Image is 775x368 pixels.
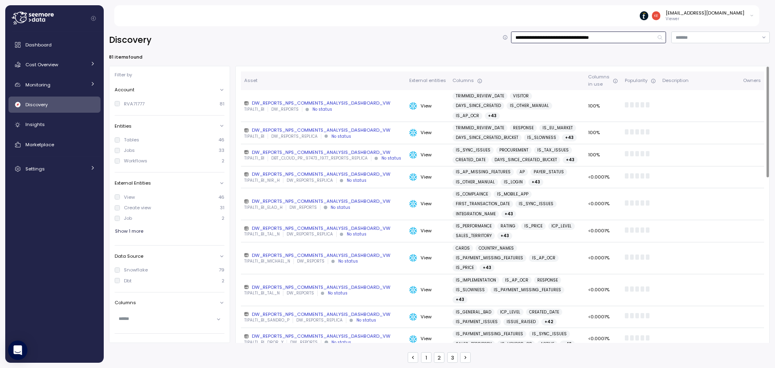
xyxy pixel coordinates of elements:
[548,223,575,230] a: ICP_LEVEL
[652,11,660,20] img: e4f1013cbcfa3a60050984dc5e8e116a
[452,254,526,262] a: IS_PAYMENT_MISSING_FEATURES
[115,253,143,259] p: Data Source
[505,277,528,284] span: IS_AP_OCR
[483,264,491,271] span: + 43
[109,34,151,46] h2: Discovery
[244,311,403,318] div: DW_REPORTS_NPS_COMMENTS_ANALYSIS_DASHBOARD_VW
[244,252,403,259] div: DW_REPORTS_NPS_COMMENTS_ANALYSIS_DASHBOARD_VW
[501,179,526,186] a: IS_LOGIN
[456,102,501,109] span: DAYS_SINCE_CREATED
[537,147,569,154] span: IS_TAX_ISSUES
[115,225,144,237] button: Show 1 more
[510,102,549,109] span: IS_OTHER_MANUAL
[456,200,510,208] span: FIRST_TRANSACTION_DATE
[244,171,403,177] div: DW_REPORTS_NPS_COMMENTS_ANALYSIS_DASHBOARD_VW
[244,127,403,133] div: DW_REPORTS_NPS_COMMENTS_ANALYSIS_DASHBOARD_VW
[297,259,325,264] p: DW_REPORTS
[271,156,368,161] p: DBT_CLOUD_PR_97473_1977_REPORTS_REPLICA
[456,156,486,164] span: CREATED_DATE
[513,93,529,100] span: VISITOR
[219,147,224,154] p: 33
[124,215,132,221] div: Job
[456,147,490,154] span: IS_SYNC_ISSUES
[529,309,559,316] span: CREATED_DATE
[456,286,485,294] span: IS_SLOWNESS
[566,156,574,164] span: + 43
[545,318,553,326] span: + 42
[530,168,567,176] a: PAYER_STATUS
[452,102,504,109] a: DAYS_SINCE_CREATED
[115,226,143,237] span: Show 1 more
[585,306,621,328] td: <0.0001%
[124,267,148,273] div: Snowflake
[218,194,224,200] p: 46
[456,191,488,198] span: IS_COMPLAINCE
[409,335,446,343] div: View
[25,42,52,48] span: Dashboard
[8,341,27,360] div: Open Intercom Messenger
[220,101,224,107] p: 81
[421,352,431,363] button: 1
[501,223,515,230] span: RATING
[496,147,532,154] a: PROCUREMENT
[494,156,557,164] span: DAYS_SINCE_CREATED_BUCKET
[115,71,132,78] p: Filter by
[534,277,561,284] a: RESPONSE
[537,341,557,348] a: ACTIVE
[347,178,367,183] div: No status
[220,204,224,211] p: 31
[519,200,553,208] span: IS_SYNC_ISSUES
[244,284,403,296] a: DW_REPORTS_NPS_COMMENTS_ANALYSIS_DASHBOARD_VWTIPALTI_BI_TAL_NDW_REPORTSNo status
[585,220,621,242] td: <0.0001%
[244,134,264,139] p: TIPALTI_BI
[452,341,495,348] a: SALES_TERRITORY
[25,166,45,172] span: Settings
[88,15,98,21] button: Collapse navigation
[115,86,134,93] p: Account
[244,100,403,112] a: DW_REPORTS_NPS_COMMENTS_ANALYSIS_DASHBOARD_VWTIPALTI_BIDW_REPORTSNo status
[497,191,528,198] span: IS_MOBILE_APP
[666,16,744,22] p: Viewer
[218,137,224,143] p: 46
[452,179,498,186] a: IS_OTHER_MANUAL
[409,77,446,84] div: External entities
[494,191,532,198] a: IS_MOBILE_APP
[456,277,496,284] span: IS_IMPLEMENTATION
[452,245,473,252] a: CARDS
[244,100,403,106] div: DW_REPORTS_NPS_COMMENTS_ANALYSIS_DASHBOARD_VW
[532,179,540,186] span: + 43
[585,90,621,122] td: 100%
[456,124,504,132] span: TRIMMED_REVIEW_DATE
[456,318,498,326] span: IS_PAYMENT_ISSUES
[124,194,135,200] div: View
[287,290,314,296] p: DW_REPORTS
[452,232,495,240] a: SALES_TERRITORY
[244,231,280,237] p: TIPALTI_BI_TAL_N
[409,227,446,235] div: View
[409,313,446,321] div: View
[743,77,761,84] div: Owners
[124,147,135,154] div: Jobs
[8,97,101,113] a: Discovery
[244,156,264,161] p: TIPALTI_BI
[529,330,570,338] a: IS_SYNC_ISSUES
[488,112,496,120] span: + 43
[290,340,318,345] p: DW_REPORTS
[456,93,504,100] span: TRIMMED_REVIEW_DATE
[124,101,145,107] div: RVA71777
[452,264,477,271] a: IS_PRICE
[502,277,532,284] a: IS_AP_OCR
[8,57,101,73] a: Cost Overview
[507,318,536,326] span: ISSUE_RAISED
[516,168,528,176] a: AP
[519,168,525,176] span: AP
[456,210,496,218] span: INTEGRATION_NAME
[409,151,446,159] div: View
[434,352,444,363] button: 2
[222,215,224,221] p: 2
[25,101,48,108] span: Discovery
[244,149,403,156] div: DW_REPORTS_NPS_COMMENTS_ANALYSIS_DASHBOARD_VW
[452,286,488,294] a: IS_SLOWNESS
[452,223,495,230] a: IS_PERFORMANCE
[338,259,358,264] div: No status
